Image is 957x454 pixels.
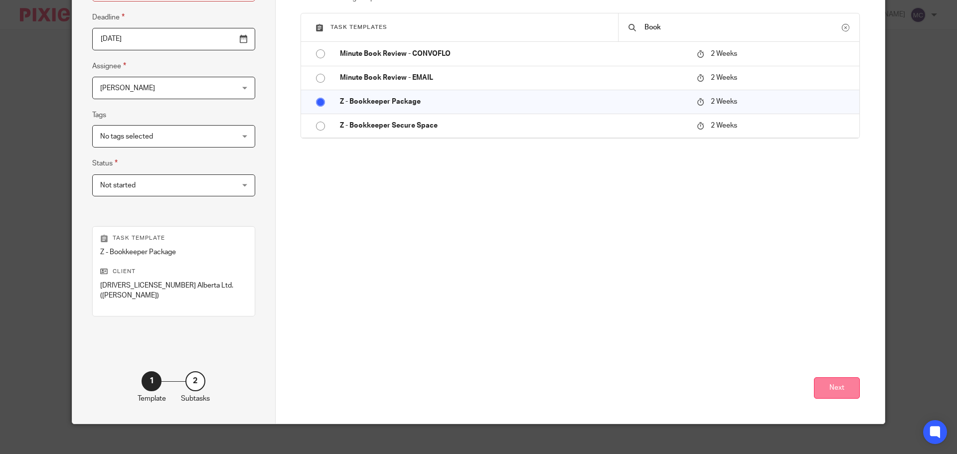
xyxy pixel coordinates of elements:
p: Z - Bookkeeper Package [340,97,687,107]
label: Tags [92,110,106,120]
p: [DRIVERS_LICENSE_NUMBER] Alberta Ltd. ([PERSON_NAME]) [100,281,247,301]
p: Subtasks [181,394,210,404]
span: Not started [100,182,136,189]
label: Status [92,157,118,169]
span: No tags selected [100,133,153,140]
p: Minute Book Review - EMAIL [340,73,687,83]
span: [PERSON_NAME] [100,85,155,92]
span: Task templates [330,24,387,30]
label: Assignee [92,60,126,72]
span: 2 Weeks [711,98,737,105]
p: Z - Bookkeeper Secure Space [340,121,687,131]
p: Client [100,268,247,276]
p: Task template [100,234,247,242]
p: Minute Book Review - CONVOFLO [340,49,687,59]
span: 2 Weeks [711,50,737,57]
input: Pick a date [92,28,255,50]
span: 2 Weeks [711,122,737,129]
p: Z - Bookkeeper Package [100,247,247,257]
p: Template [138,394,166,404]
button: Next [814,377,860,399]
div: 2 [185,371,205,391]
input: Search... [643,22,842,33]
label: Deadline [92,11,125,23]
span: 2 Weeks [711,74,737,81]
div: 1 [142,371,161,391]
